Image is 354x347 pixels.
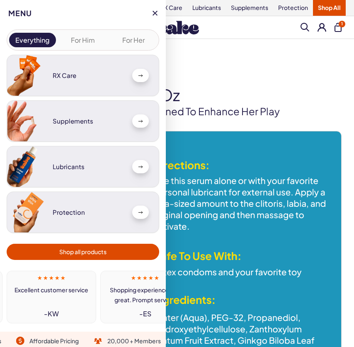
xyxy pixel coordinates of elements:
div: KW [48,309,59,319]
button: Everything [9,33,56,47]
h3: RX Care [53,72,126,79]
button: For Him [60,33,107,47]
div: Excellent customer service [11,285,92,295]
img: Hello Cake [155,20,199,34]
span: Menu [8,8,32,18]
span: 1 [339,21,345,27]
h3: Protection [53,209,126,216]
a: Supplements [7,100,159,142]
h3: Lubricants [53,163,126,170]
button: 1 [335,23,342,32]
a: Lubricants [7,146,159,187]
button: For Her [110,33,157,47]
div: - [105,309,185,319]
div: ES [143,309,151,319]
a: Shop all products [7,244,159,260]
div: Shopping experience was great. Prompt service. [105,285,185,305]
span: ★ ★ ★ ★ ★ [131,275,159,281]
p: Stimulating pleasure balm designed to enhance her play [12,104,342,119]
div: 20,000 + Members [107,336,161,346]
span: 20,000+ members, 4.9 stars [12,76,342,81]
span: ★ ★ ★ ★ ★ [37,275,65,281]
h3: Supplements [53,118,126,125]
div: - [11,309,92,319]
div: Affordable Pricing [29,336,79,346]
a: Protection [7,192,159,233]
a: RX Care [7,55,159,96]
span: Shop all products [59,247,107,257]
h1: Tingle To Mingle – .5 oz [12,86,342,104]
